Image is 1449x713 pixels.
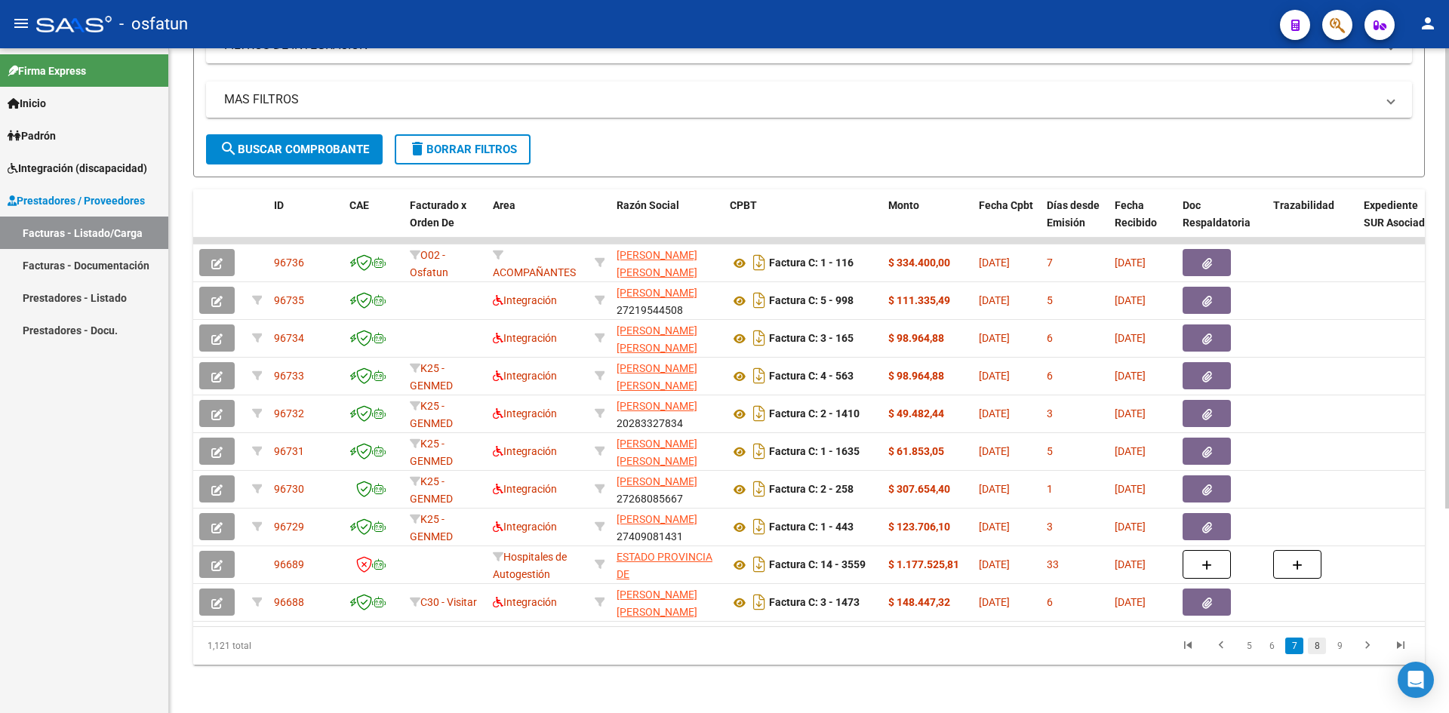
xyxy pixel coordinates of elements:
[1115,370,1146,382] span: [DATE]
[769,333,854,345] strong: Factura C: 3 - 165
[119,8,188,41] span: - osfatun
[8,63,86,79] span: Firma Express
[493,249,576,296] span: ACOMPAÑANTES TERAPEUTICOS
[617,511,718,542] div: 27409081431
[193,627,437,665] div: 1,121 total
[617,249,697,278] span: [PERSON_NAME] [PERSON_NAME]
[1115,199,1157,229] span: Fecha Recibido
[769,484,854,496] strong: Factura C: 2 - 258
[1047,596,1053,608] span: 6
[1047,558,1059,570] span: 33
[1047,332,1053,344] span: 6
[410,249,448,296] span: O02 - Osfatun Propio
[1174,638,1202,654] a: go to first page
[749,552,769,576] i: Descargar documento
[888,294,950,306] strong: $ 111.335,49
[274,370,304,382] span: 96733
[979,407,1010,420] span: [DATE]
[268,189,343,256] datatable-header-cell: ID
[769,370,854,383] strong: Factura C: 4 - 563
[274,558,304,570] span: 96689
[274,596,304,608] span: 96688
[749,590,769,614] i: Descargar documento
[1115,596,1146,608] span: [DATE]
[1115,332,1146,344] span: [DATE]
[888,257,950,269] strong: $ 334.400,00
[274,332,304,344] span: 96734
[410,475,453,505] span: K25 - GENMED
[979,332,1010,344] span: [DATE]
[274,199,284,211] span: ID
[1358,189,1441,256] datatable-header-cell: Expediente SUR Asociado
[493,332,557,344] span: Integración
[1364,199,1431,229] span: Expediente SUR Asociado
[888,370,944,382] strong: $ 98.964,88
[1183,199,1251,229] span: Doc Respaldatoria
[1238,633,1260,659] li: page 5
[749,401,769,426] i: Descargar documento
[220,140,238,158] mat-icon: search
[1115,445,1146,457] span: [DATE]
[1306,633,1328,659] li: page 8
[1177,189,1267,256] datatable-header-cell: Doc Respaldatoria
[410,438,453,467] span: K25 - GENMED
[274,521,304,533] span: 96729
[1285,638,1303,654] a: 7
[408,140,426,158] mat-icon: delete
[493,199,515,211] span: Area
[979,370,1010,382] span: [DATE]
[493,521,557,533] span: Integración
[1283,633,1306,659] li: page 7
[769,597,860,609] strong: Factura C: 3 - 1473
[617,284,718,316] div: 27219544508
[611,189,724,256] datatable-header-cell: Razón Social
[888,332,944,344] strong: $ 98.964,88
[617,287,697,299] span: [PERSON_NAME]
[617,586,718,618] div: 27278225157
[410,199,466,229] span: Facturado x Orden De
[493,483,557,495] span: Integración
[724,189,882,256] datatable-header-cell: CPBT
[749,250,769,275] i: Descargar documento
[274,483,304,495] span: 96730
[274,445,304,457] span: 96731
[888,483,950,495] strong: $ 307.654,40
[493,294,557,306] span: Integración
[617,199,679,211] span: Razón Social
[1047,483,1053,495] span: 1
[730,199,757,211] span: CPBT
[493,407,557,420] span: Integración
[617,362,697,392] span: [PERSON_NAME] [PERSON_NAME]
[220,143,369,156] span: Buscar Comprobante
[979,521,1010,533] span: [DATE]
[979,445,1010,457] span: [DATE]
[1047,407,1053,420] span: 3
[617,513,697,525] span: [PERSON_NAME]
[487,189,589,256] datatable-header-cell: Area
[617,438,697,467] span: [PERSON_NAME] [PERSON_NAME]
[769,295,854,307] strong: Factura C: 5 - 998
[410,400,453,429] span: K25 - GENMED
[493,551,567,580] span: Hospitales de Autogestión
[617,247,718,278] div: 27233699131
[1115,521,1146,533] span: [DATE]
[617,360,718,392] div: 27268554535
[1308,638,1326,654] a: 8
[1047,370,1053,382] span: 6
[1240,638,1258,654] a: 5
[493,370,557,382] span: Integración
[749,364,769,388] i: Descargar documento
[1047,521,1053,533] span: 3
[343,189,404,256] datatable-header-cell: CAE
[410,362,453,392] span: K25 - GENMED
[888,199,919,211] span: Monto
[888,596,950,608] strong: $ 148.447,32
[979,199,1033,211] span: Fecha Cpbt
[979,558,1010,570] span: [DATE]
[1047,199,1100,229] span: Días desde Emisión
[274,407,304,420] span: 96732
[979,294,1010,306] span: [DATE]
[274,294,304,306] span: 96735
[408,143,517,156] span: Borrar Filtros
[206,134,383,164] button: Buscar Comprobante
